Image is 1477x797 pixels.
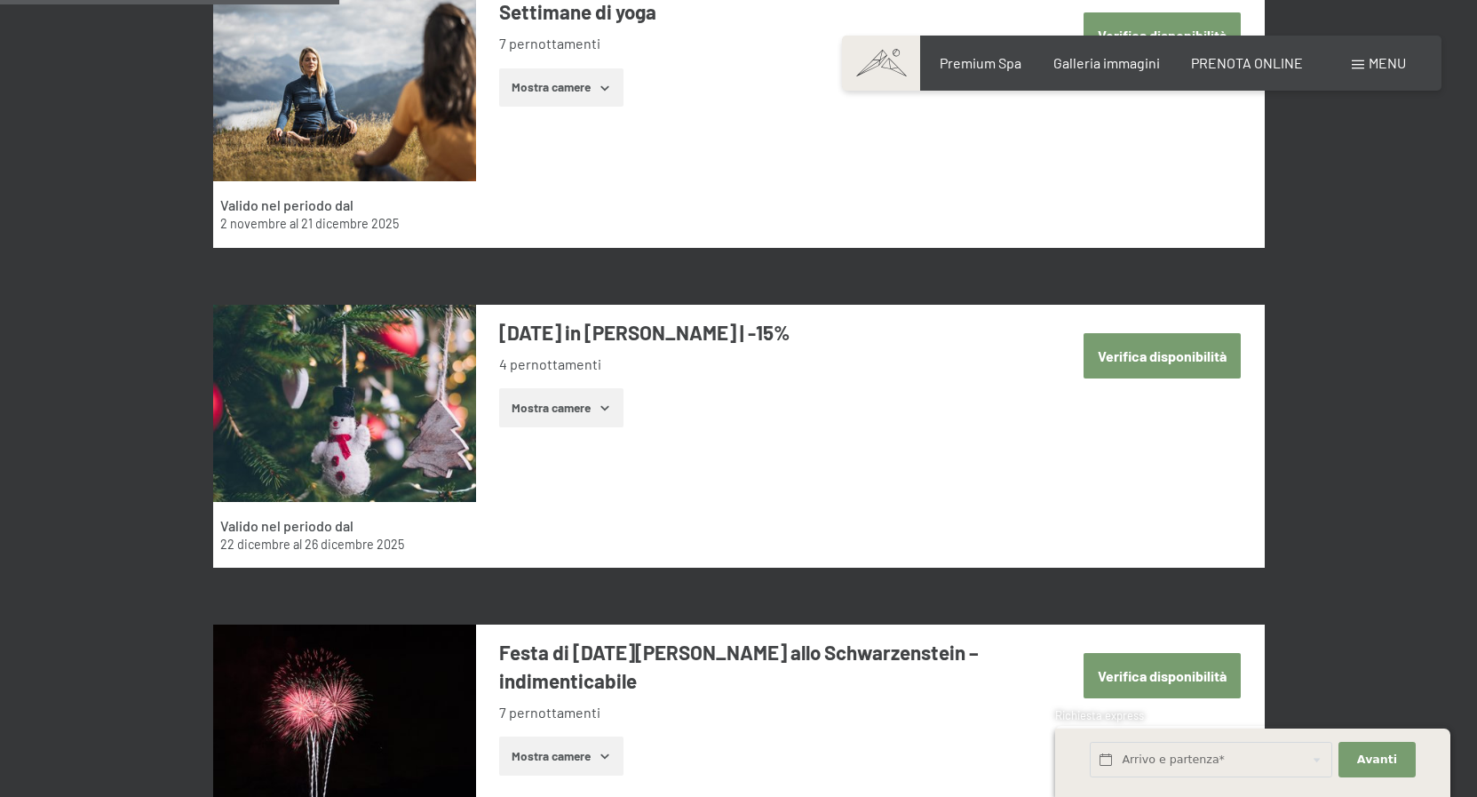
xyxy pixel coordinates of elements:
time: 26/12/2025 [305,537,404,552]
button: Verifica disponibilità [1084,12,1241,58]
a: Galleria immagini [1053,54,1160,71]
button: Verifica disponibilità [1084,333,1241,379]
h3: [DATE] in [PERSON_NAME] | -15% [499,319,1028,347]
li: 4 pernottamenti [499,355,1028,374]
button: Mostra camere [499,68,623,108]
a: Premium Spa [940,54,1021,71]
span: Richiesta express [1055,708,1144,722]
img: mss_renderimg.php [213,305,476,502]
div: al [220,536,467,554]
strong: Valido nel periodo dal [220,196,353,213]
button: Verifica disponibilità [1084,653,1241,698]
li: 7 pernottamenti [499,703,1028,722]
strong: Valido nel periodo dal [220,517,353,534]
time: 02/11/2025 [220,216,287,231]
button: Mostra camere [499,388,623,427]
time: 22/12/2025 [220,537,290,552]
h3: Festa di [DATE][PERSON_NAME] allo Schwarzenstein – indimenticabile [499,639,1028,695]
span: Menu [1369,54,1406,71]
a: PRENOTA ONLINE [1191,54,1303,71]
div: al [220,215,467,233]
button: Mostra camere [499,737,623,776]
time: 21/12/2025 [301,216,399,231]
li: 7 pernottamenti [499,34,1028,53]
button: Avanti [1338,742,1415,778]
span: Avanti [1357,752,1397,768]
